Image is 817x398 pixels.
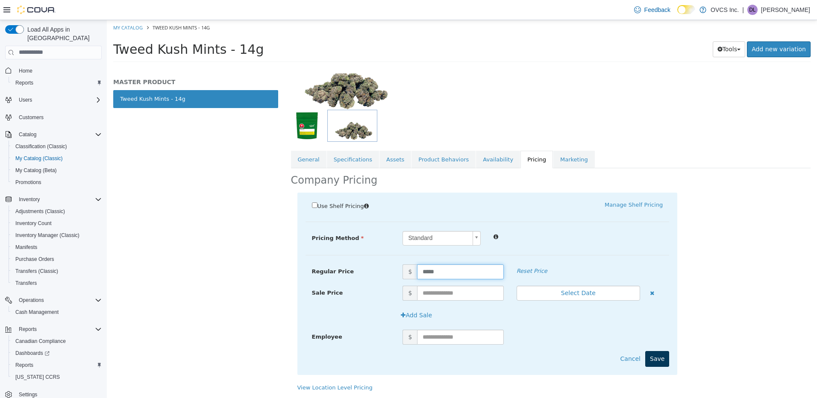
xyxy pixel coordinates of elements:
[12,266,102,276] span: Transfers (Classic)
[447,131,488,149] a: Marketing
[15,194,102,205] span: Inventory
[12,278,40,288] a: Transfers
[498,181,556,188] a: Manage Shelf Pricing
[15,66,36,76] a: Home
[15,129,102,140] span: Catalog
[17,6,56,14] img: Cova
[220,131,272,149] a: Specifications
[19,326,37,333] span: Reports
[305,131,369,149] a: Product Behaviors
[205,269,236,276] span: Sale Price
[296,244,310,259] span: $
[296,211,374,225] a: Standard
[184,154,271,167] h2: Company Pricing
[761,5,810,15] p: [PERSON_NAME]
[15,232,79,239] span: Inventory Manager (Classic)
[677,5,695,14] input: Dark Mode
[15,220,52,227] span: Inventory Count
[15,129,40,140] button: Catalog
[12,78,37,88] a: Reports
[9,347,105,359] a: Dashboards
[15,65,102,76] span: Home
[410,248,441,254] em: Reset Price
[15,244,37,251] span: Manifests
[640,21,704,37] a: Add new variation
[12,153,66,164] a: My Catalog (Classic)
[15,309,59,316] span: Cash Management
[2,94,105,106] button: Users
[15,350,50,357] span: Dashboards
[9,371,105,383] button: [US_STATE] CCRS
[12,141,71,152] a: Classification (Classic)
[9,359,105,371] button: Reports
[12,177,45,187] a: Promotions
[15,208,65,215] span: Adjustments (Classic)
[15,143,67,150] span: Classification (Classic)
[9,217,105,229] button: Inventory Count
[12,278,102,288] span: Transfers
[15,179,41,186] span: Promotions
[15,79,33,86] span: Reports
[12,165,60,176] a: My Catalog (Beta)
[12,254,102,264] span: Purchase Orders
[19,114,44,121] span: Customers
[2,129,105,140] button: Catalog
[273,131,304,149] a: Assets
[19,391,37,398] span: Settings
[19,196,40,203] span: Inventory
[184,131,220,149] a: General
[12,307,102,317] span: Cash Management
[46,4,103,11] span: Tweed Kush Mints - 14g
[644,6,670,14] span: Feedback
[19,297,44,304] span: Operations
[9,140,105,152] button: Classification (Classic)
[15,362,33,369] span: Reports
[12,348,53,358] a: Dashboards
[15,374,60,380] span: [US_STATE] CCRS
[9,229,105,241] button: Inventory Manager (Classic)
[205,215,257,221] span: Pricing Method
[12,372,102,382] span: Washington CCRS
[12,336,69,346] a: Canadian Compliance
[2,111,105,123] button: Customers
[15,155,63,162] span: My Catalog (Classic)
[369,131,413,149] a: Availability
[12,336,102,346] span: Canadian Compliance
[9,277,105,289] button: Transfers
[9,77,105,89] button: Reports
[211,183,257,189] span: Use Shelf Pricing
[12,78,102,88] span: Reports
[15,295,102,305] span: Operations
[12,206,102,217] span: Adjustments (Classic)
[15,280,37,287] span: Transfers
[15,194,43,205] button: Inventory
[6,70,171,88] a: Tweed Kush Mints - 14g
[19,131,36,138] span: Catalog
[12,372,63,382] a: [US_STATE] CCRS
[296,310,310,325] span: $
[15,112,102,123] span: Customers
[742,5,744,15] p: |
[289,287,330,303] button: Add Sale
[12,177,102,187] span: Promotions
[711,5,739,15] p: OVCS Inc.
[12,218,55,228] a: Inventory Count
[15,95,102,105] span: Users
[15,324,102,334] span: Reports
[15,295,47,305] button: Operations
[15,112,47,123] a: Customers
[12,348,102,358] span: Dashboards
[12,254,58,264] a: Purchase Orders
[9,253,105,265] button: Purchase Orders
[9,164,105,176] button: My Catalog (Beta)
[184,26,288,90] img: 150
[191,364,266,371] a: View Location Level Pricing
[12,141,102,152] span: Classification (Classic)
[9,205,105,217] button: Adjustments (Classic)
[296,266,310,281] span: $
[12,242,41,252] a: Manifests
[2,193,105,205] button: Inventory
[205,248,247,255] span: Regular Price
[538,331,562,347] button: Save
[6,4,36,11] a: My Catalog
